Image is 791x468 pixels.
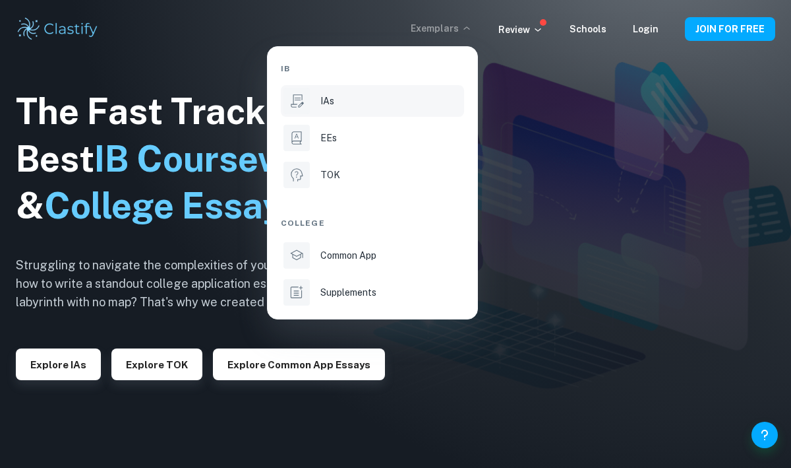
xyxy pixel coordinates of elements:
p: EEs [320,131,337,145]
p: TOK [320,168,340,182]
p: Common App [320,248,376,263]
a: IAs [281,85,464,117]
p: Supplements [320,285,376,300]
a: TOK [281,159,464,191]
p: IAs [320,94,334,108]
a: EEs [281,122,464,154]
span: IB [281,63,290,75]
a: Common App [281,240,464,271]
span: College [281,217,325,229]
a: Supplements [281,277,464,308]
